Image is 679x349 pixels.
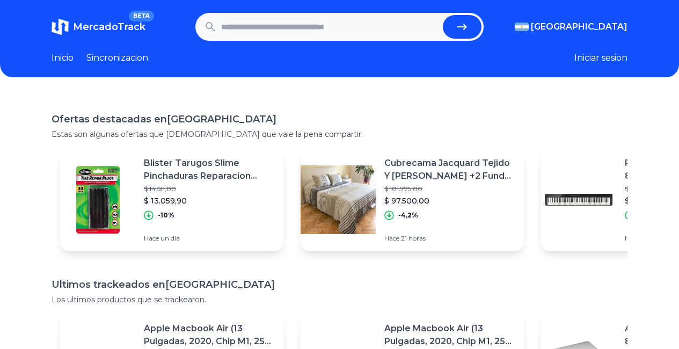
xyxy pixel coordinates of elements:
[158,211,174,220] p: -10%
[52,294,627,305] p: Los ultimos productos que se trackearon.
[60,148,283,251] a: Featured imageBlister Tarugos Slime Pinchaduras Reparacion Cubiertas X30$ 14.511,00$ 13.059,90-10...
[398,211,418,220] p: -4,2%
[515,23,529,31] img: Argentina
[384,234,515,243] p: Hace 21 horas
[531,20,627,33] span: [GEOGRAPHIC_DATA]
[384,185,515,193] p: $ 101.775,00
[515,20,627,33] button: [GEOGRAPHIC_DATA]
[52,18,145,35] a: MercadoTrackBETA
[144,322,275,348] p: Apple Macbook Air (13 Pulgadas, 2020, Chip M1, 256 Gb De Ssd, 8 Gb De Ram) - Plata
[301,162,376,237] img: Featured image
[52,112,627,127] h1: Ofertas destacadas en [GEOGRAPHIC_DATA]
[541,162,616,237] img: Featured image
[144,157,275,183] p: Blister Tarugos Slime Pinchaduras Reparacion Cubiertas X30
[60,162,135,237] img: Featured image
[86,52,148,64] a: Sincronizacion
[52,18,69,35] img: MercadoTrack
[144,195,275,206] p: $ 13.059,90
[384,157,515,183] p: Cubrecama Jacquard Tejido Y [PERSON_NAME] +2 Fundas Almohada
[52,129,627,140] p: Estas son algunas ofertas que [DEMOGRAPHIC_DATA] que vale la pena compartir.
[129,11,154,21] span: BETA
[301,148,524,251] a: Featured imageCubrecama Jacquard Tejido Y [PERSON_NAME] +2 Fundas Almohada$ 101.775,00$ 97.500,00...
[52,277,627,292] h1: Ultimos trackeados en [GEOGRAPHIC_DATA]
[52,52,74,64] a: Inicio
[384,322,515,348] p: Apple Macbook Air (13 Pulgadas, 2020, Chip M1, 256 Gb De Ssd, 8 Gb De Ram) - Plata
[73,21,145,33] span: MercadoTrack
[144,185,275,193] p: $ 14.511,00
[384,195,515,206] p: $ 97.500,00
[574,52,627,64] button: Iniciar sesion
[144,234,275,243] p: Hace un día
